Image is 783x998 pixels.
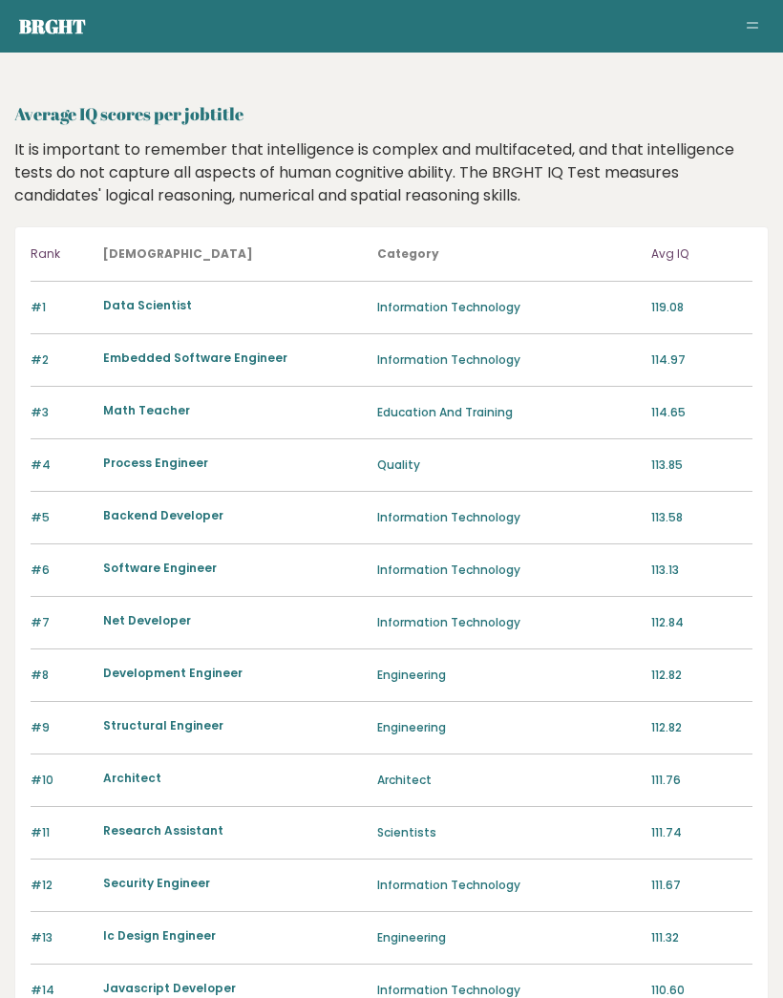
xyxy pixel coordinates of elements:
p: 114.97 [651,351,752,369]
p: #3 [31,404,92,421]
p: 111.32 [651,929,752,946]
p: #10 [31,772,92,789]
p: Engineering [377,929,640,946]
p: Scientists [377,824,640,841]
button: Toggle navigation [741,15,764,38]
p: Engineering [377,719,640,736]
a: Ic Design Engineer [103,927,216,944]
p: 112.82 [651,719,752,736]
a: Architect [103,770,161,786]
p: #9 [31,719,92,736]
b: [DEMOGRAPHIC_DATA] [103,245,253,262]
p: 112.82 [651,667,752,684]
p: 114.65 [651,404,752,421]
p: 113.85 [651,457,752,474]
a: Javascript Developer [103,980,236,996]
a: Structural Engineer [103,717,223,733]
a: Security Engineer [103,875,210,891]
p: Quality [377,457,640,474]
p: Architect [377,772,640,789]
p: 112.84 [651,614,752,631]
p: Information Technology [377,562,640,579]
p: 113.58 [651,509,752,526]
p: 111.67 [651,877,752,894]
p: 111.76 [651,772,752,789]
p: Information Technology [377,877,640,894]
a: Embedded Software Engineer [103,350,287,366]
p: Education And Training [377,404,640,421]
p: #4 [31,457,92,474]
p: #6 [31,562,92,579]
a: Backend Developer [103,507,223,523]
a: Math Teacher [103,402,190,418]
p: Information Technology [377,299,640,316]
p: 111.74 [651,824,752,841]
a: Net Developer [103,612,191,628]
p: 113.13 [651,562,752,579]
a: Data Scientist [103,297,192,313]
p: Information Technology [377,614,640,631]
p: #11 [31,824,92,841]
a: Brght [19,13,86,39]
p: Engineering [377,667,640,684]
p: Rank [31,243,92,265]
p: #12 [31,877,92,894]
p: #7 [31,614,92,631]
p: Avg IQ [651,243,752,265]
p: #2 [31,351,92,369]
a: Development Engineer [103,665,243,681]
p: Information Technology [377,351,640,369]
p: #8 [31,667,92,684]
a: Software Engineer [103,560,217,576]
h2: Average IQ scores per jobtitle [14,101,769,127]
p: 119.08 [651,299,752,316]
a: Research Assistant [103,822,223,839]
a: Process Engineer [103,455,208,471]
div: It is important to remember that intelligence is complex and multifaceted, and that intelligence ... [8,138,776,207]
p: #1 [31,299,92,316]
p: Information Technology [377,509,640,526]
p: #5 [31,509,92,526]
p: #13 [31,929,92,946]
b: Category [377,245,439,262]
